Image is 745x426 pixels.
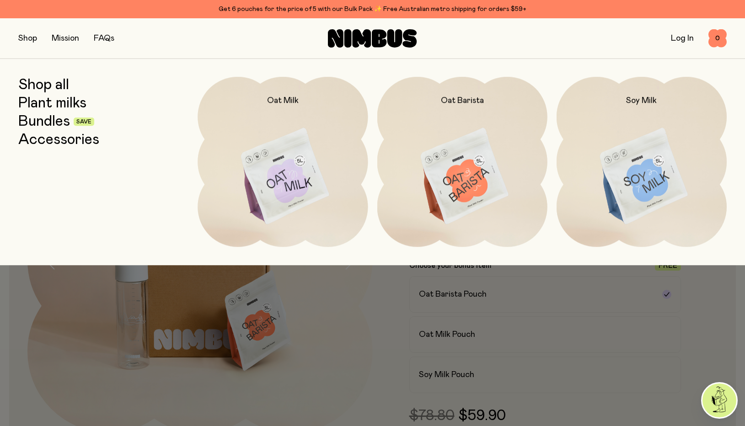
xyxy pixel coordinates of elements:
a: Accessories [18,132,99,148]
h2: Oat Milk [267,95,299,106]
a: Bundles [18,113,70,130]
button: 0 [708,29,727,48]
h2: Soy Milk [626,95,657,106]
a: Soy Milk [557,77,727,247]
span: Save [76,119,91,125]
a: Shop all [18,77,69,93]
a: Oat Barista [377,77,547,247]
h2: Oat Barista [441,95,484,106]
div: Get 6 pouches for the price of 5 with our Bulk Pack ✨ Free Australian metro shipping for orders $59+ [18,4,727,15]
a: Log In [671,34,694,43]
img: agent [702,383,736,417]
a: Oat Milk [198,77,368,247]
a: Mission [52,34,79,43]
a: FAQs [94,34,114,43]
a: Plant milks [18,95,86,112]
